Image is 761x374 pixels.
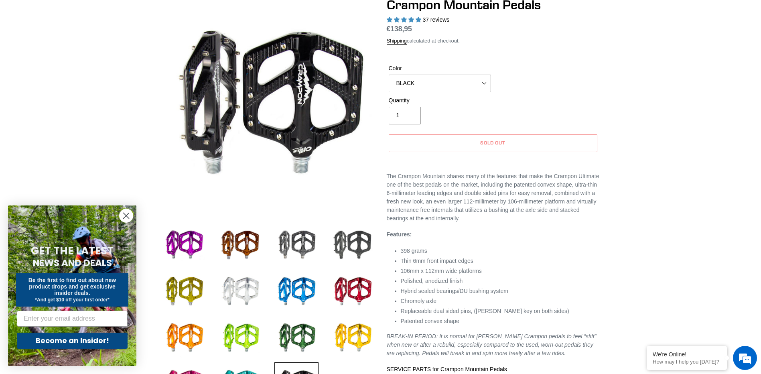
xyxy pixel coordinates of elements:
[119,209,133,223] button: Close dialog
[387,38,407,45] a: Shipping
[387,231,412,238] strong: Features:
[162,223,206,267] img: Load image into Gallery viewer, purple
[401,247,599,255] li: 398 grams
[387,25,412,33] span: €138,95
[218,223,262,267] img: Load image into Gallery viewer, bronze
[274,223,319,267] img: Load image into Gallery viewer, grey
[31,244,114,258] span: GET THE LATEST
[387,37,599,45] div: calculated at checkout.
[162,316,206,360] img: Load image into Gallery viewer, orange
[274,269,319,313] img: Load image into Gallery viewer, blue
[162,269,206,313] img: Load image into Gallery viewer, gold
[422,16,449,23] span: 37 reviews
[401,307,599,315] li: Replaceable dual sided pins, ([PERSON_NAME] key on both sides)
[28,277,116,296] span: Be the first to find out about new product drops and get exclusive insider deals.
[387,16,423,23] span: 4.97 stars
[387,172,599,223] p: The Crampon Mountain shares many of the features that make the Crampon Ultimate one of the best p...
[387,366,507,372] span: SERVICE PARTS for Crampon Mountain Pedals
[218,269,262,313] img: Load image into Gallery viewer, Silver
[401,297,599,305] li: Chromoly axle
[389,96,491,105] label: Quantity
[387,333,597,356] em: BREAK-IN PERIOD: It is normal for [PERSON_NAME] Crampon pedals to feel “stiff” when new or after ...
[17,333,128,349] button: Become an Insider!
[401,267,599,275] li: 106mm x 112mm wide platforms
[480,140,506,146] span: Sold out
[274,316,319,360] img: Load image into Gallery viewer, PNW-green
[35,297,109,303] span: *And get $10 off your first order*
[218,316,262,360] img: Load image into Gallery viewer, fern-green
[17,311,128,327] input: Enter your email address
[653,351,721,358] div: We're Online!
[389,134,597,152] button: Sold out
[387,366,507,373] a: SERVICE PARTS for Crampon Mountain Pedals
[331,316,375,360] img: Load image into Gallery viewer, gold
[331,223,375,267] img: Load image into Gallery viewer, stealth
[401,287,599,295] li: Hybrid sealed bearings/DU bushing system
[33,256,112,269] span: NEWS AND DEALS
[331,269,375,313] img: Load image into Gallery viewer, red
[653,359,721,365] p: How may I help you today?
[401,257,599,265] li: Thin 6mm front impact edges
[401,317,599,325] li: Patented convex shape
[401,277,599,285] li: Polished, anodized finish
[389,64,491,73] label: Color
